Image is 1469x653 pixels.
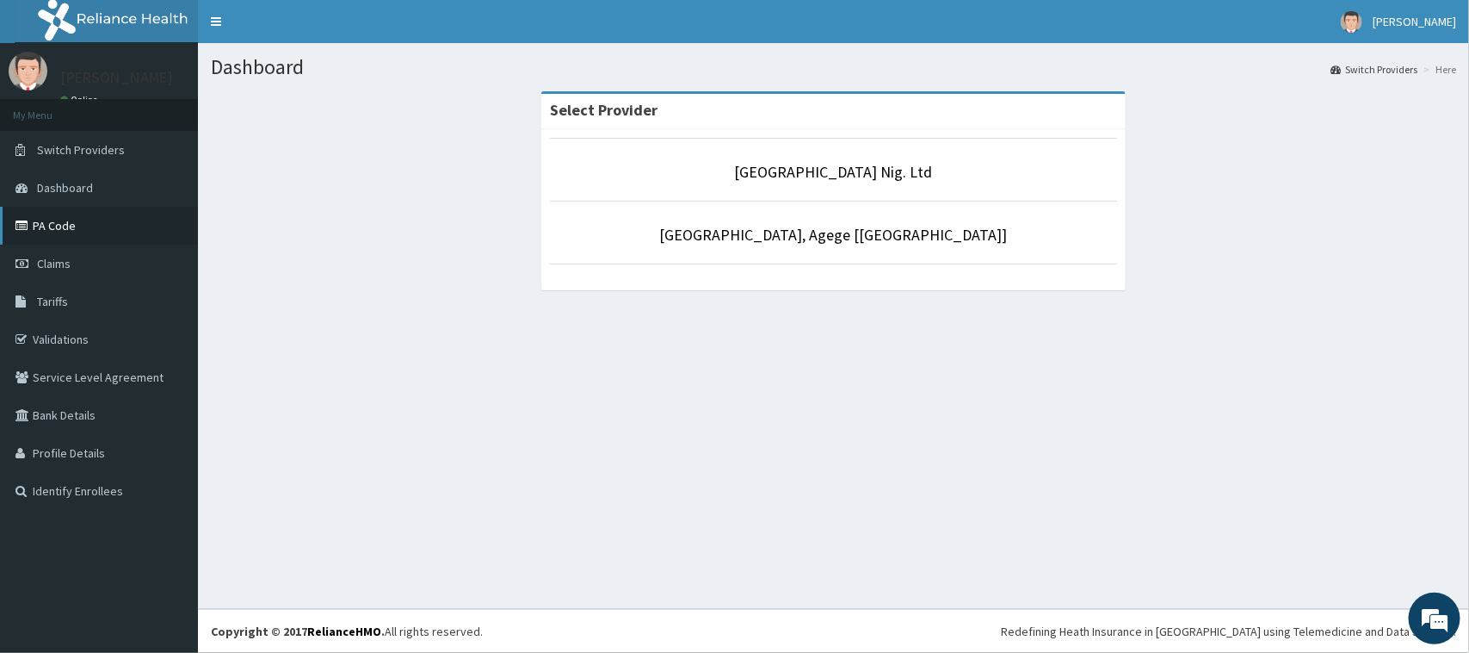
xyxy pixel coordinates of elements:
[1330,62,1417,77] a: Switch Providers
[60,70,173,85] p: [PERSON_NAME]
[1001,623,1456,640] div: Redefining Heath Insurance in [GEOGRAPHIC_DATA] using Telemedicine and Data Science!
[307,624,381,639] a: RelianceHMO
[60,94,102,106] a: Online
[9,52,47,90] img: User Image
[37,294,68,309] span: Tariffs
[1419,62,1456,77] li: Here
[550,100,657,120] strong: Select Provider
[211,624,385,639] strong: Copyright © 2017 .
[211,56,1456,78] h1: Dashboard
[735,162,933,182] a: [GEOGRAPHIC_DATA] Nig. Ltd
[37,142,125,158] span: Switch Providers
[1341,11,1362,33] img: User Image
[37,256,71,271] span: Claims
[198,609,1469,653] footer: All rights reserved.
[1373,14,1456,29] span: [PERSON_NAME]
[37,180,93,196] span: Dashboard
[660,225,1008,245] a: [GEOGRAPHIC_DATA], Agege [[GEOGRAPHIC_DATA]]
